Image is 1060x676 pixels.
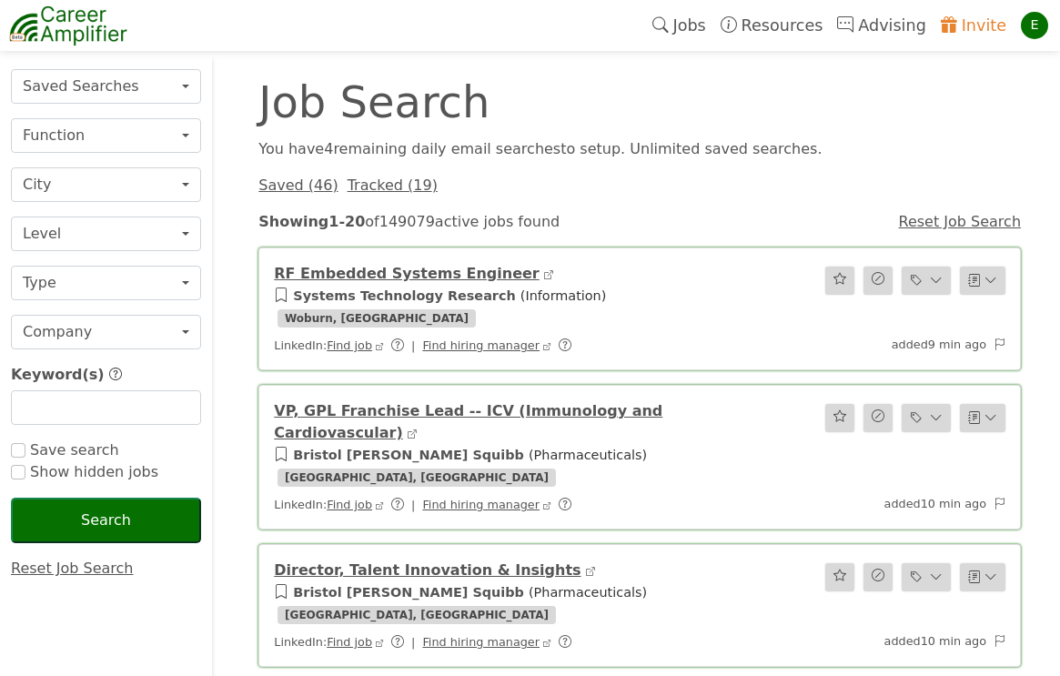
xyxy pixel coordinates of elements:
button: Search [11,498,201,543]
a: Systems Technology Research [293,288,515,303]
a: VP, GPL Franchise Lead -- ICV (Immunology and Cardiovascular) [274,402,662,441]
span: [GEOGRAPHIC_DATA], [GEOGRAPHIC_DATA] [278,469,555,487]
span: LinkedIn: [274,498,582,511]
a: Find job [327,635,372,649]
span: [GEOGRAPHIC_DATA], [GEOGRAPHIC_DATA] [278,606,555,624]
span: ( Pharmaceuticals ) [529,448,647,462]
a: Bristol [PERSON_NAME] Squibb [293,448,524,462]
a: Reset Job Search [11,560,134,577]
a: Jobs [645,5,713,46]
a: Find hiring manager [422,498,540,511]
span: | [411,498,415,511]
span: Woburn, [GEOGRAPHIC_DATA] [278,309,476,328]
button: Level [11,217,201,251]
a: Reset Job Search [899,213,1022,230]
div: Job Search [247,80,835,124]
div: added 9 min ago [765,336,1016,355]
a: Find job [327,338,372,352]
div: added 10 min ago [765,632,1016,651]
span: | [411,338,415,352]
a: Director, Talent Innovation & Insights [274,561,580,579]
button: Saved Searches [11,69,201,104]
img: career-amplifier-logo.png [9,3,127,48]
a: Resources [713,5,831,46]
a: Tracked (19) [348,177,438,194]
span: Show hidden jobs [25,463,158,480]
span: ( Pharmaceuticals ) [529,585,647,600]
span: | [411,635,415,649]
span: Save search [25,441,119,459]
div: You have 4 remaining daily email search es to setup. Unlimited saved searches. [247,138,1032,160]
a: Find hiring manager [422,635,540,649]
span: ( Information ) [520,288,607,303]
button: Function [11,118,201,153]
button: City [11,167,201,202]
button: Type [11,266,201,300]
span: Keyword(s) [11,366,105,383]
a: Bristol [PERSON_NAME] Squibb [293,585,524,600]
span: LinkedIn: [274,635,582,649]
span: LinkedIn: [274,338,582,352]
a: Advising [830,5,933,46]
a: Find job [327,498,372,511]
div: added 10 min ago [765,495,1016,514]
a: Invite [934,5,1014,46]
button: Company [11,315,201,349]
div: E [1021,12,1048,39]
a: Find hiring manager [422,338,540,352]
a: RF Embedded Systems Engineer [274,265,540,282]
a: Saved (46) [258,177,338,194]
